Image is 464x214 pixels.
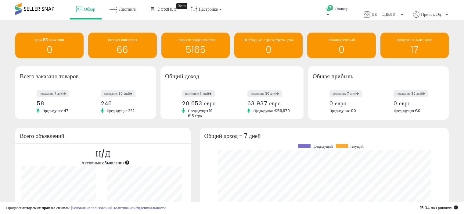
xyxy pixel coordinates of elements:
font: Необходимо пересмотреть цены [243,37,294,42]
div: Якорь подсказки [124,160,130,165]
a: Неконкурентный 0 [307,33,376,58]
font: 20 653 евро [182,100,216,107]
a: Возраст инвентаря 66 [88,33,156,58]
font: 15:34 по Гринвичу [420,205,452,211]
font: Общая прибыль [313,72,353,80]
font: последние 7 дней [333,91,356,96]
a: Условия использования [72,205,111,211]
font: последние 30 дней [397,91,423,96]
font: Всего заказано товаров [20,72,79,80]
font: Неконкурентный [328,37,355,42]
font: 246 [101,100,112,107]
font: ДЕ - ЭДЕЛИНД [372,11,401,17]
font: 0 [339,43,344,56]
a: Продажа по макс. цене 17 [380,33,449,58]
font: 0 [47,43,52,56]
font: 63 937 евро [247,100,281,107]
font: | [111,205,112,211]
font: Предыдущая: [329,108,351,113]
font: Настройки [199,6,218,12]
font: Общий доход - 7 дней [204,132,261,140]
font: Предыдущие: [107,108,128,113]
font: 0 евро [329,100,347,107]
font: €0 [351,108,356,113]
font: Общий доход [165,72,199,80]
a: Политика конфиденциальности [112,205,166,211]
font: DataHub [157,6,177,12]
font: Предыдущие: [42,108,64,113]
a: Необходимо пересмотреть цены 0 [234,33,303,58]
font: Листинги [119,6,137,12]
span: 2025-10-9 19:09 GMT [420,205,458,211]
font: последние 7 дней [185,91,209,96]
font: 10 815 евро [188,108,213,118]
font: 5165 [185,43,206,56]
font: 222 [128,108,135,113]
font: последние 7 дней [40,91,63,96]
font: текущий [350,144,364,149]
font: Возраст инвентаря [108,37,137,42]
font: Н/Д [95,149,110,159]
a: Товары переоцениваются 5165 [161,33,230,58]
i: Получить помощь [326,5,334,12]
a: ДЕ - ЭДЕЛИНД [359,5,408,25]
font: 66 [117,43,128,56]
font: Продавец [6,205,22,211]
font: 17 [411,43,418,56]
a: Привет, Эделинд [413,11,448,25]
font: Всего объявлений [20,132,64,140]
a: Цена BB ниже мин. 0 [15,33,84,58]
font: Активные объявления [81,160,124,166]
font: Продажа по макс. цене [397,37,432,42]
font: 0 евро [394,100,411,107]
font: последние 30 дней [250,91,276,96]
font: Предыдущая: [188,108,209,113]
div: Tooltip anchor [176,3,187,9]
font: Предыдущая: [253,108,274,113]
font: предыдущий [313,144,333,149]
font: последние 30 дней [104,91,130,96]
font: Цена BB ниже мин. [34,37,65,42]
font: Предыдущая: [394,108,415,113]
font: 0 [266,43,272,56]
font: Привет, Эделинд [421,11,452,17]
font: 58 [37,100,44,107]
font: Товары переоцениваются [176,37,215,42]
font: €56,979 [274,108,290,113]
font: авторских прав на снимок | [22,205,72,211]
font: 47 [64,108,68,113]
font: Обзор [84,6,95,12]
font: Помощь [335,6,348,11]
font: €0 [415,108,420,113]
